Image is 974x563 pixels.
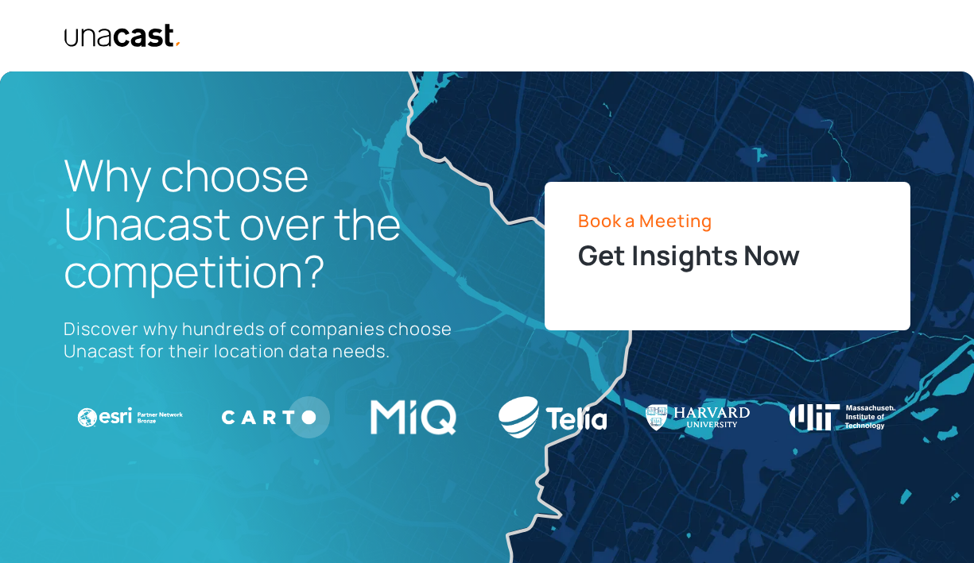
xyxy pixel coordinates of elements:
p: Discover why hundreds of companies choose Unacast for their location data needs. [64,318,461,362]
img: ESRI Logo white [76,406,184,429]
p: Book a Meeting [578,210,800,231]
img: Carto logo WHITE [222,396,330,438]
a: home [56,23,182,48]
img: Telia logo [499,396,607,438]
h2: Get Insights Now [578,237,800,272]
img: Massachusetts Institute of Technology logo [790,404,898,430]
img: Unacast text logo [64,23,182,48]
h1: Why choose Unacast over the competition? [64,151,461,295]
img: Harvard U Logo WHITE [644,403,752,431]
img: MIQ logo [367,395,461,439]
